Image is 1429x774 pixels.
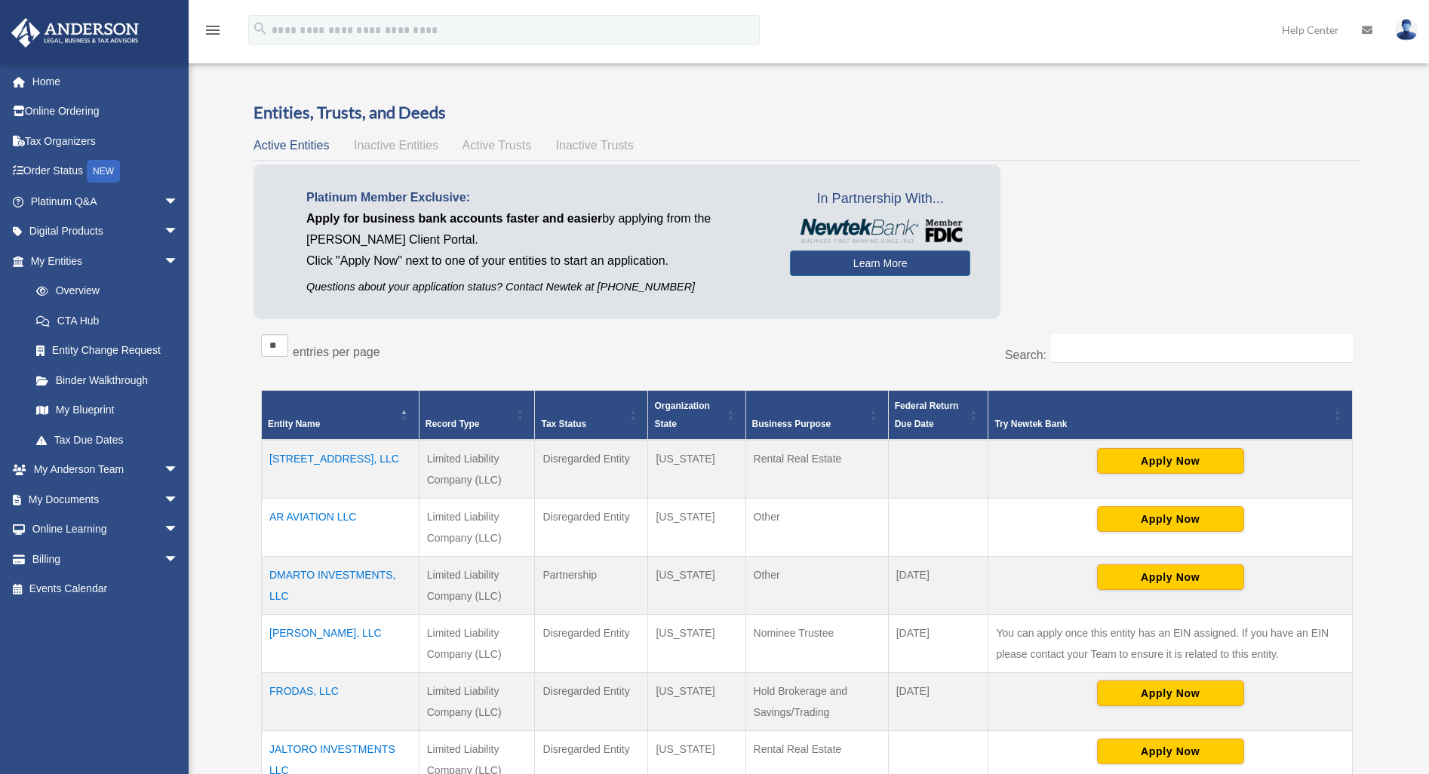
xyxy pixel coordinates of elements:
[556,139,634,152] span: Inactive Trusts
[419,440,535,499] td: Limited Liability Company (LLC)
[745,440,888,499] td: Rental Real Estate
[306,212,602,225] span: Apply for business bank accounts faster and easier
[888,614,988,672] td: [DATE]
[11,544,201,574] a: Billingarrow_drop_down
[1097,506,1244,532] button: Apply Now
[745,390,888,440] th: Business Purpose: Activate to sort
[21,425,194,455] a: Tax Due Dates
[419,498,535,556] td: Limited Liability Company (LLC)
[994,415,1329,433] div: Try Newtek Bank
[254,139,329,152] span: Active Entities
[535,440,648,499] td: Disregarded Entity
[535,556,648,614] td: Partnership
[11,514,201,545] a: Online Learningarrow_drop_down
[11,455,201,485] a: My Anderson Teamarrow_drop_down
[888,556,988,614] td: [DATE]
[262,672,419,730] td: FRODAS, LLC
[790,250,970,276] a: Learn More
[745,556,888,614] td: Other
[306,208,767,250] p: by applying from the [PERSON_NAME] Client Portal.
[790,187,970,211] span: In Partnership With...
[419,556,535,614] td: Limited Liability Company (LLC)
[745,672,888,730] td: Hold Brokerage and Savings/Trading
[11,217,201,247] a: Digital Productsarrow_drop_down
[535,390,648,440] th: Tax Status: Activate to sort
[541,419,586,429] span: Tax Status
[648,498,745,556] td: [US_STATE]
[11,574,201,604] a: Events Calendar
[11,126,201,156] a: Tax Organizers
[293,346,380,358] label: entries per page
[204,26,222,39] a: menu
[11,186,201,217] a: Platinum Q&Aarrow_drop_down
[535,614,648,672] td: Disregarded Entity
[306,278,767,296] p: Questions about your application status? Contact Newtek at [PHONE_NUMBER]
[648,440,745,499] td: [US_STATE]
[888,672,988,730] td: [DATE]
[21,395,194,425] a: My Blueprint
[419,614,535,672] td: Limited Liability Company (LLC)
[164,484,194,515] span: arrow_drop_down
[648,672,745,730] td: [US_STATE]
[11,97,201,127] a: Online Ordering
[21,276,186,306] a: Overview
[988,390,1353,440] th: Try Newtek Bank : Activate to sort
[426,419,480,429] span: Record Type
[164,246,194,277] span: arrow_drop_down
[419,390,535,440] th: Record Type: Activate to sort
[419,672,535,730] td: Limited Liability Company (LLC)
[11,156,201,187] a: Order StatusNEW
[306,250,767,272] p: Click "Apply Now" next to one of your entities to start an application.
[11,484,201,514] a: My Documentsarrow_drop_down
[262,556,419,614] td: DMARTO INVESTMENTS, LLC
[11,66,201,97] a: Home
[888,390,988,440] th: Federal Return Due Date: Activate to sort
[654,401,709,429] span: Organization State
[648,390,745,440] th: Organization State: Activate to sort
[87,160,120,183] div: NEW
[988,614,1353,672] td: You can apply once this entity has an EIN assigned. If you have an EIN please contact your Team t...
[164,544,194,575] span: arrow_drop_down
[164,186,194,217] span: arrow_drop_down
[268,419,320,429] span: Entity Name
[354,139,438,152] span: Inactive Entities
[7,18,143,48] img: Anderson Advisors Platinum Portal
[21,306,194,336] a: CTA Hub
[535,672,648,730] td: Disregarded Entity
[306,187,767,208] p: Platinum Member Exclusive:
[252,20,269,37] i: search
[164,455,194,486] span: arrow_drop_down
[648,556,745,614] td: [US_STATE]
[1005,349,1046,361] label: Search:
[1097,448,1244,474] button: Apply Now
[164,217,194,247] span: arrow_drop_down
[1097,680,1244,706] button: Apply Now
[254,101,1360,124] h3: Entities, Trusts, and Deeds
[262,440,419,499] td: [STREET_ADDRESS], LLC
[752,419,831,429] span: Business Purpose
[262,390,419,440] th: Entity Name: Activate to invert sorting
[11,246,194,276] a: My Entitiesarrow_drop_down
[895,401,959,429] span: Federal Return Due Date
[21,336,194,366] a: Entity Change Request
[164,514,194,545] span: arrow_drop_down
[1395,19,1418,41] img: User Pic
[535,498,648,556] td: Disregarded Entity
[204,21,222,39] i: menu
[648,614,745,672] td: [US_STATE]
[262,614,419,672] td: [PERSON_NAME], LLC
[1097,739,1244,764] button: Apply Now
[745,498,888,556] td: Other
[262,498,419,556] td: AR AVIATION LLC
[21,365,194,395] a: Binder Walkthrough
[1097,564,1244,590] button: Apply Now
[463,139,532,152] span: Active Trusts
[745,614,888,672] td: Nominee Trustee
[797,219,963,243] img: NewtekBankLogoSM.png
